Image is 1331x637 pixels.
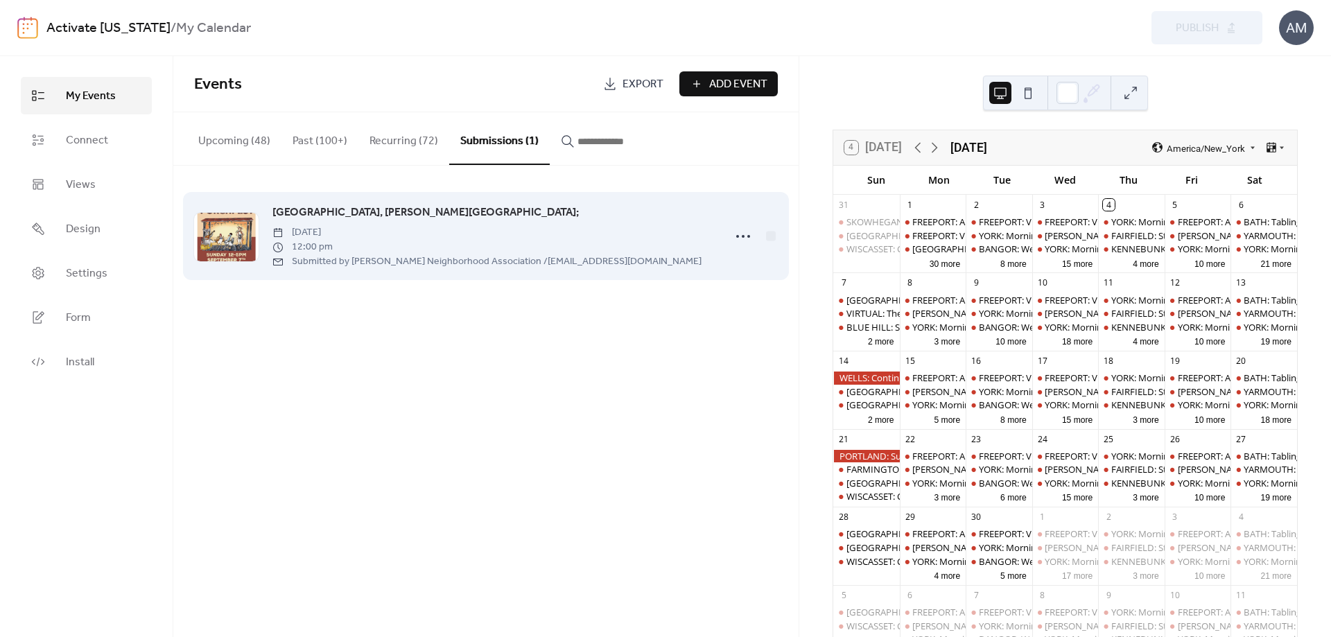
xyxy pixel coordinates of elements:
div: WISCASSET: Community Stand Up - Being a Good Human Matters! [833,555,900,568]
div: FAIRFIELD: Stop The Coup [1111,229,1219,242]
div: FREEPORT: AM and PM Visibility Bridge Brigade. Click for times! [900,450,966,462]
div: WELLS: NO I.C.E in Wells [900,307,966,320]
div: BATH: Tabling at the Bath Farmers Market [1230,372,1297,384]
div: FREEPORT: Visibility Brigade Standout [1045,216,1201,228]
div: 10 [1036,277,1048,289]
div: WELLS: NO I.C.E in Wells [1165,307,1231,320]
div: YORK: Morning Resistance at [GEOGRAPHIC_DATA] [1045,243,1255,255]
button: Recurring (72) [358,112,449,164]
div: 3 [1169,512,1181,523]
div: FAIRFIELD: Stop The Coup [1111,307,1219,320]
div: WELLS: NO I.C.E in Wells [1165,541,1231,554]
div: YORK: Morning Resistance at Town Center [1098,216,1165,228]
button: 19 more [1255,334,1297,347]
button: 8 more [995,412,1032,426]
button: Add Event [679,71,778,96]
div: YORK: Morning Resistance at [GEOGRAPHIC_DATA] [912,555,1123,568]
div: YORK: Morning Resistance at [GEOGRAPHIC_DATA] [979,463,1190,475]
span: Export [623,76,663,93]
div: BLUE HILL: Save Our Voting Rights [833,321,900,333]
div: FREEPORT: AM and PM Rush Hour Brigade. Click for times! [1165,527,1231,540]
div: BELFAST: Support Palestine Weekly Standout [833,477,900,489]
div: [GEOGRAPHIC_DATA]: Community Singing! [846,541,1024,554]
div: FREEPORT: Visibility Labor Day Fight for Workers [900,229,966,242]
div: FREEPORT: Visibility Brigade Standout [1032,527,1099,540]
div: Tue [971,166,1034,194]
div: FREEPORT: Visibility Brigade Standout [1032,372,1099,384]
button: 21 more [1255,568,1297,582]
div: Wed [1034,166,1097,194]
div: [PERSON_NAME]: NO I.C.E in [PERSON_NAME] [1045,307,1234,320]
div: 4 [1235,512,1247,523]
button: 5 more [928,412,966,426]
div: 27 [1235,433,1247,445]
span: Form [66,310,91,326]
button: 3 more [928,490,966,503]
a: Settings [21,254,152,292]
div: YORK: Morning Resistance at Town Center [966,463,1032,475]
button: 15 more [1056,412,1098,426]
div: BATH: Tabling at the Bath Farmers Market [1230,216,1297,228]
div: KENNEBUNK: Stand Out [1111,243,1212,255]
div: FAIRFIELD: Stop The Coup [1098,307,1165,320]
button: 18 more [1255,412,1297,426]
div: [GEOGRAPHIC_DATA]: Community Concert and Resource Fair, Rally 4 Recovery [846,399,1172,411]
button: 10 more [1189,490,1230,503]
button: 30 more [924,256,966,270]
div: YORK: Morning Resistance at Town Center [900,555,966,568]
div: FREEPORT: VISIBILITY FREEPORT Stand for Democracy! [966,216,1032,228]
div: FAIRFIELD: Stop The Coup [1111,385,1219,398]
div: Fri [1160,166,1223,194]
button: 10 more [1189,412,1230,426]
span: [GEOGRAPHIC_DATA], [PERSON_NAME][GEOGRAPHIC_DATA]; [272,204,579,221]
div: YARMOUTH: Saturday Weekly Rally - Resist Hate - Support Democracy [1230,463,1297,475]
div: BANGOR: Weekly peaceful protest [979,477,1120,489]
div: FREEPORT: AM and PM Visibility Bridge Brigade. Click for times! [900,527,966,540]
span: My Events [66,88,116,105]
div: YORK: Morning Resistance at Town Center [1032,555,1099,568]
div: FAIRFIELD: Stop The Coup [1098,463,1165,475]
div: FREEPORT: VISIBILITY FREEPORT Stand for Democracy! [979,216,1205,228]
span: Settings [66,265,107,282]
div: SKOWHEGAN: Central [US_STATE] Labor Council Day BBQ [846,216,1085,228]
div: BANGOR: Weekly peaceful protest [979,555,1120,568]
button: 10 more [1189,334,1230,347]
div: Sun [844,166,907,194]
div: YORK: Morning Resistance at Town Center [966,385,1032,398]
div: FREEPORT: AM and PM Visibility Bridge Brigade. Click for times! [900,372,966,384]
div: [GEOGRAPHIC_DATA]: Support Palestine Weekly Standout [846,527,1087,540]
a: Form [21,299,152,336]
div: YORK: Morning Resistance at Town Center [1032,477,1099,489]
div: WISCASSET: Community Stand Up - Being a Good Human Matters! [833,243,900,255]
div: 3 [1036,199,1048,211]
button: 2 more [862,412,900,426]
div: FREEPORT: Visibility Brigade Standout [1032,216,1099,228]
span: 12:00 pm [272,240,702,254]
div: BELFAST: Support Palestine Weekly Standout [833,229,900,242]
div: BATH: Tabling at the Bath Farmers Market [1230,527,1297,540]
div: WELLS: NO I.C.E in Wells [1032,307,1099,320]
div: WELLS: NO I.C.E in Wells [1165,229,1231,242]
div: [GEOGRAPHIC_DATA]: Support Palestine Weekly Standout [846,294,1087,306]
div: 29 [904,512,916,523]
button: 15 more [1056,490,1098,503]
div: YORK: Morning Resistance at Town Center [1098,372,1165,384]
div: FREEPORT: Visibility Brigade Standout [1032,294,1099,306]
div: BATH: Tabling at the Bath Farmers Market [1230,294,1297,306]
div: Sat [1223,166,1286,194]
div: FREEPORT: AM and PM Visibility Bridge Brigade. Click for times! [912,372,1170,384]
div: YORK: Morning Resistance at [GEOGRAPHIC_DATA] [1111,527,1322,540]
div: KENNEBUNK: Stand Out [1098,477,1165,489]
div: YORK: Morning Resistance at [GEOGRAPHIC_DATA] [1045,477,1255,489]
div: PORTLAND: Sun Day: A Day of Action Celebrating Clean Energy [833,450,900,462]
div: 2 [1103,512,1115,523]
div: YARMOUTH: Saturday Weekly Rally - Resist Hate - Support Democracy [1230,385,1297,398]
div: [PERSON_NAME]: NO I.C.E in [PERSON_NAME] [1045,385,1234,398]
div: [GEOGRAPHIC_DATA]: Support Palestine Weekly Standout [846,229,1087,242]
div: FREEPORT: VISIBILITY FREEPORT Stand for Democracy! [979,450,1205,462]
a: Export [593,71,674,96]
div: BELFAST: Support Palestine Weekly Standout [833,294,900,306]
div: FREEPORT: VISIBILITY FREEPORT Stand for Democracy! [979,294,1205,306]
div: FREEPORT: Visibility Brigade Standout [1045,372,1201,384]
